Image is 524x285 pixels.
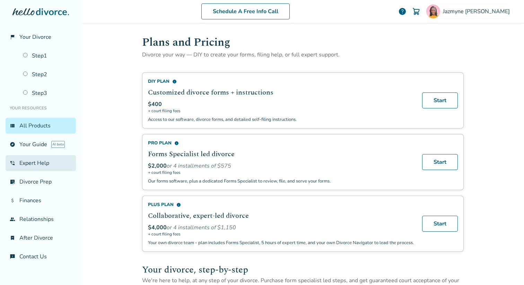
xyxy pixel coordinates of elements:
span: attach_money [10,198,15,203]
a: Start [422,216,458,232]
a: help [398,7,407,16]
a: view_listAll Products [6,118,76,134]
span: view_list [10,123,15,128]
span: + court filing fees [148,108,414,114]
h2: Collaborative, expert-led divorce [148,211,414,221]
a: bookmark_checkAfter Divorce [6,230,76,246]
a: Schedule A Free Info Call [201,3,290,19]
p: Access to our software, divorce forms, and detailed self-filing instructions. [148,116,414,123]
a: Start [422,154,458,170]
a: Step3 [19,85,76,101]
span: + court filing fees [148,231,414,237]
img: Cart [412,7,420,16]
div: Pro Plan [148,140,414,146]
li: Your Resources [6,101,76,115]
div: or 4 installments of $1,150 [148,224,414,231]
span: group [10,216,15,222]
span: info [174,141,179,145]
a: Step2 [19,66,76,82]
h2: Forms Specialist led divorce [148,149,414,159]
h2: Your divorce, step-by-step [142,263,464,277]
h1: Plans and Pricing [142,34,464,51]
span: list_alt_check [10,179,15,185]
span: chat_info [10,254,15,259]
p: Your own divorce team - plan includes Forms Specialist, 5 hours of expert time, and your own Divo... [148,240,414,246]
p: Divorce your way — DIY to create your forms, filing help, or full expert support. [142,51,464,59]
a: chat_infoContact Us [6,249,76,265]
span: AI beta [51,141,65,148]
span: explore [10,142,15,147]
span: info [176,203,181,207]
span: bookmark_check [10,235,15,241]
a: Start [422,92,458,108]
span: $4,000 [148,224,167,231]
span: flag_2 [10,34,15,40]
iframe: Chat Widget [489,252,524,285]
div: or 4 installments of $575 [148,162,414,170]
h2: Customized divorce forms + instructions [148,87,414,98]
div: Plus Plan [148,202,414,208]
a: phone_in_talkExpert Help [6,155,76,171]
a: groupRelationships [6,211,76,227]
a: Step1 [19,48,76,64]
a: attach_moneyFinances [6,193,76,208]
div: DIY Plan [148,78,414,84]
span: info [172,79,177,84]
span: Jazmyne [PERSON_NAME] [443,8,513,15]
span: $2,000 [148,162,167,170]
span: + court filing fees [148,170,414,175]
a: flag_2Your Divorce [6,29,76,45]
span: Your Divorce [19,33,51,41]
img: Jazmyne Williams [426,5,440,18]
a: list_alt_checkDivorce Prep [6,174,76,190]
span: $400 [148,100,162,108]
p: Our forms software, plus a dedicated Forms Specialist to review, file, and serve your forms. [148,178,414,184]
a: exploreYour GuideAI beta [6,136,76,152]
span: phone_in_talk [10,160,15,166]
